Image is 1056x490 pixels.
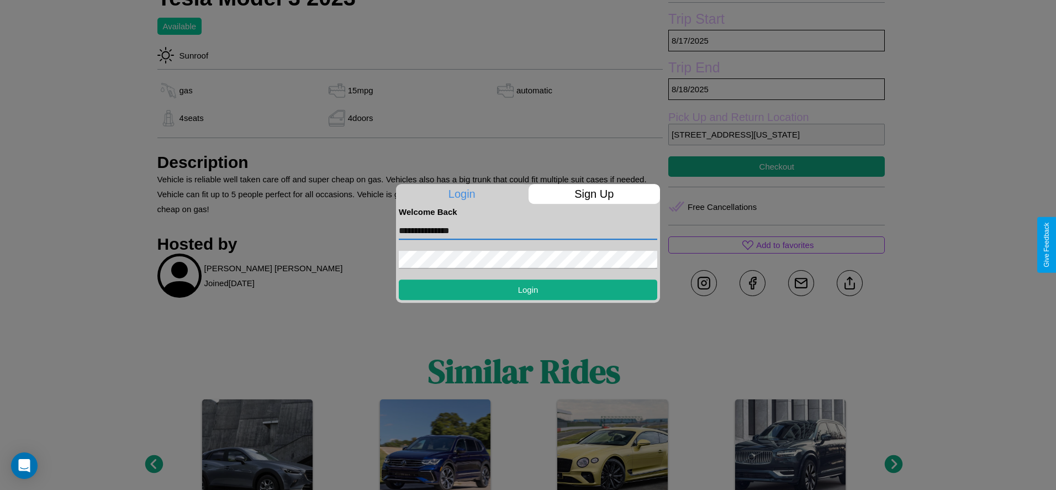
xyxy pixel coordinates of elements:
div: Give Feedback [1043,223,1050,267]
h4: Welcome Back [399,207,657,217]
button: Login [399,280,657,300]
div: Open Intercom Messenger [11,452,38,479]
p: Login [396,184,528,204]
p: Sign Up [529,184,661,204]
